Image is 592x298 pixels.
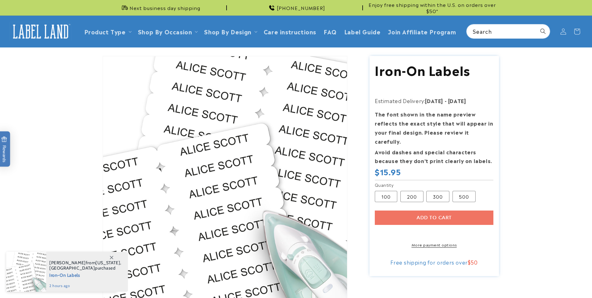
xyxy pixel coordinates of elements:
[375,96,493,105] p: Estimated Delivery:
[81,24,134,39] summary: Product Type
[200,24,260,39] summary: Shop By Design
[375,182,394,188] legend: Quantity
[138,28,192,35] span: Shop By Occasion
[204,27,251,36] a: Shop By Design
[425,97,443,104] strong: [DATE]
[365,2,499,14] span: Enjoy free shipping within the U.S. on orders over $50*
[7,19,74,43] a: Label Land
[49,260,121,271] span: from , purchased
[388,28,456,35] span: Join Affiliate Program
[340,24,384,39] a: Label Guide
[375,242,493,247] a: More payment options
[84,27,126,36] a: Product Type
[468,258,471,266] span: $
[324,28,337,35] span: FAQ
[344,28,381,35] span: Label Guide
[320,24,340,39] a: FAQ
[375,148,492,165] strong: Avoid dashes and special characters because they don’t print clearly on labels.
[49,265,95,271] span: [GEOGRAPHIC_DATA]
[9,22,72,41] img: Label Land
[375,259,493,265] div: Free shipping for orders over
[426,191,449,202] label: 300
[264,28,316,35] span: Care instructions
[260,24,320,39] a: Care instructions
[471,258,477,266] span: 50
[375,62,493,78] h1: Iron-On Labels
[130,5,200,11] span: Next business day shipping
[277,5,325,11] span: [PHONE_NUMBER]
[536,24,550,38] button: Search
[375,110,493,145] strong: The font shown in the name preview reflects the exact style that will appear in your final design...
[95,260,120,266] span: [US_STATE]
[375,191,397,202] label: 100
[400,191,423,202] label: 200
[448,97,466,104] strong: [DATE]
[384,24,460,39] a: Join Affiliate Program
[49,260,86,266] span: [PERSON_NAME]
[1,137,7,162] span: Rewards
[375,167,401,176] span: $15.95
[445,97,447,104] strong: -
[134,24,201,39] summary: Shop By Occasion
[453,191,476,202] label: 500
